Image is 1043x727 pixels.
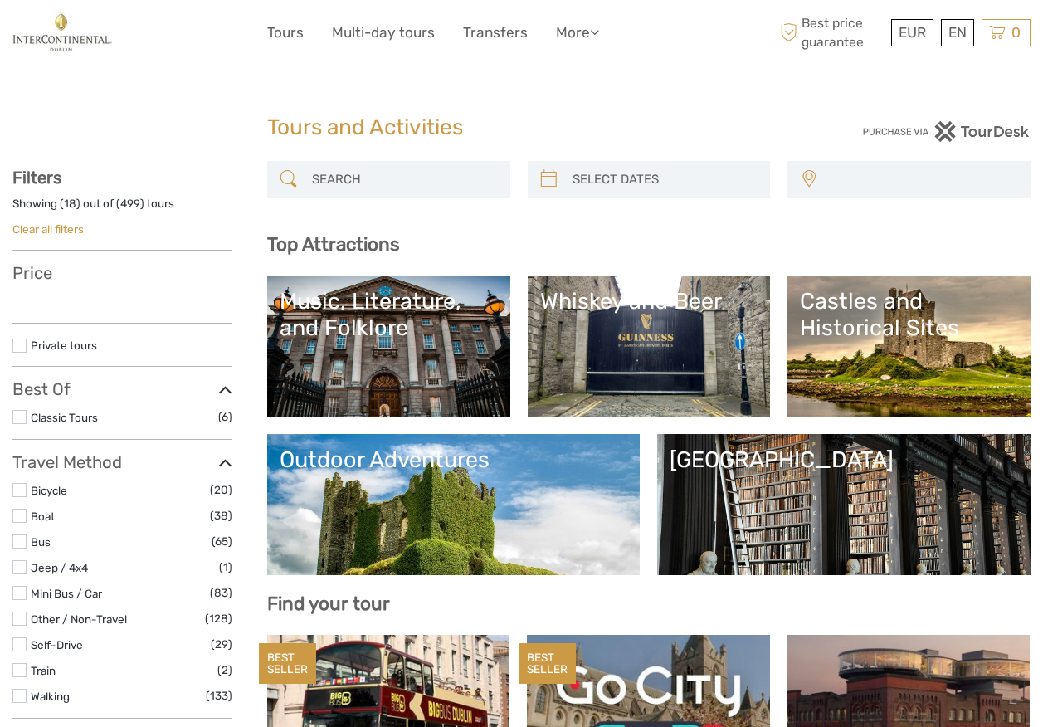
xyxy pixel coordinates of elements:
[1009,24,1023,41] span: 0
[332,21,435,45] a: Multi-day tours
[540,288,758,315] div: Whiskey and Beer
[267,233,399,256] b: Top Attractions
[218,407,232,427] span: (6)
[12,168,61,188] strong: Filters
[556,21,599,45] a: More
[12,452,232,472] h3: Travel Method
[31,587,102,600] a: Mini Bus / Car
[205,609,232,628] span: (128)
[12,196,232,222] div: Showing ( ) out of ( ) tours
[800,288,1018,342] div: Castles and Historical Sites
[31,612,127,626] a: Other / Non-Travel
[12,379,232,399] h3: Best Of
[305,165,502,194] input: SEARCH
[862,121,1031,142] img: PurchaseViaTourDesk.png
[211,635,232,654] span: (29)
[259,643,316,685] div: BEST SELLER
[219,558,232,577] span: (1)
[519,643,576,685] div: BEST SELLER
[31,638,83,651] a: Self-Drive
[210,506,232,525] span: (38)
[670,446,1018,563] a: [GEOGRAPHIC_DATA]
[31,561,88,574] a: Jeep / 4x4
[280,288,498,342] div: Music, Literature, and Folklore
[31,510,55,523] a: Boat
[31,411,98,424] a: Classic Tours
[31,339,97,352] a: Private tours
[800,288,1018,404] a: Castles and Historical Sites
[267,593,390,615] b: Find your tour
[217,661,232,680] span: (2)
[64,196,76,212] label: 18
[210,583,232,603] span: (83)
[12,263,232,283] h3: Price
[540,288,758,404] a: Whiskey and Beer
[267,21,304,45] a: Tours
[12,12,112,53] img: 1907-fcc56c82-fa32-4a21-8048-60c082612ef5_logo_small.jpg
[31,535,51,549] a: Bus
[31,690,70,703] a: Walking
[280,288,498,404] a: Music, Literature, and Folklore
[941,19,974,46] div: EN
[899,24,926,41] span: EUR
[31,484,67,497] a: Bicycle
[31,664,56,677] a: Train
[210,481,232,500] span: (20)
[120,196,140,212] label: 499
[566,165,763,194] input: SELECT DATES
[12,222,84,236] a: Clear all filters
[776,14,887,51] span: Best price guarantee
[463,21,528,45] a: Transfers
[212,532,232,551] span: (65)
[280,446,628,473] div: Outdoor Adventures
[267,115,777,141] h1: Tours and Activities
[206,686,232,705] span: (133)
[670,446,1018,473] div: [GEOGRAPHIC_DATA]
[280,446,628,563] a: Outdoor Adventures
